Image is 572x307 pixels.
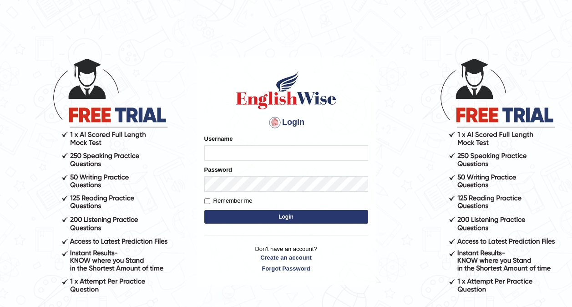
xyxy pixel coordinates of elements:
button: Login [204,210,368,224]
input: Remember me [204,198,210,204]
p: Don't have an account? [204,245,368,273]
label: Password [204,165,232,174]
a: Create an account [204,253,368,262]
label: Remember me [204,196,253,205]
h4: Login [204,115,368,130]
img: Logo of English Wise sign in for intelligent practice with AI [234,70,338,111]
a: Forgot Password [204,264,368,273]
label: Username [204,134,233,143]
